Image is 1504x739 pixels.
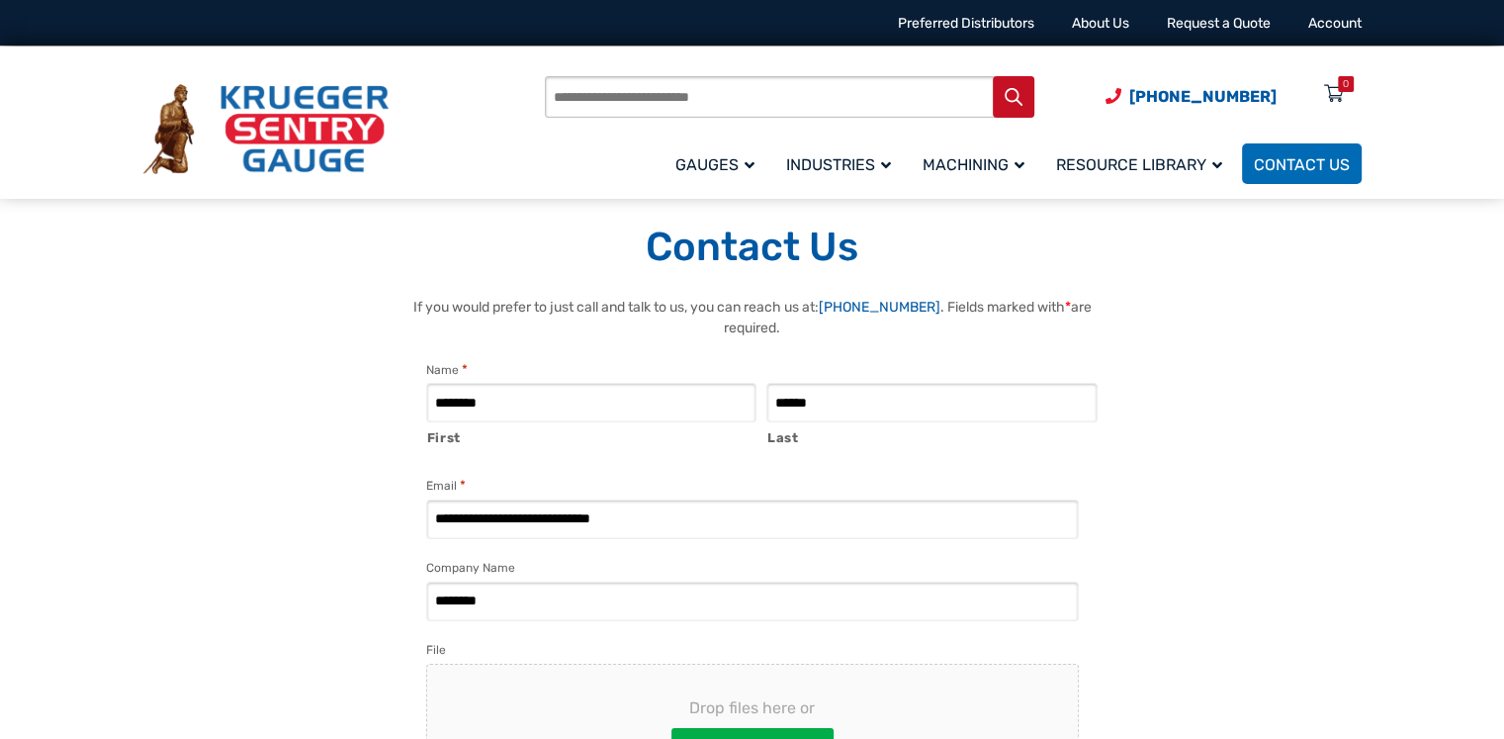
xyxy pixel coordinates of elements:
[1308,15,1362,32] a: Account
[143,223,1362,272] h1: Contact Us
[1167,15,1271,32] a: Request a Quote
[1343,76,1349,92] div: 0
[767,423,1098,448] label: Last
[819,299,940,316] a: [PHONE_NUMBER]
[406,297,1099,338] p: If you would prefer to just call and talk to us, you can reach us at: . Fields marked with are re...
[923,155,1024,174] span: Machining
[1129,87,1277,106] span: [PHONE_NUMBER]
[1106,84,1277,109] a: Phone Number (920) 434-8860
[898,15,1034,32] a: Preferred Distributors
[774,140,911,187] a: Industries
[1254,155,1350,174] span: Contact Us
[675,155,754,174] span: Gauges
[1072,15,1129,32] a: About Us
[1044,140,1242,187] a: Resource Library
[911,140,1044,187] a: Machining
[143,84,389,175] img: Krueger Sentry Gauge
[426,558,515,578] label: Company Name
[427,423,757,448] label: First
[426,360,468,380] legend: Name
[426,640,446,660] label: File
[1056,155,1222,174] span: Resource Library
[426,476,466,496] label: Email
[664,140,774,187] a: Gauges
[1242,143,1362,184] a: Contact Us
[786,155,891,174] span: Industries
[459,696,1046,720] span: Drop files here or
